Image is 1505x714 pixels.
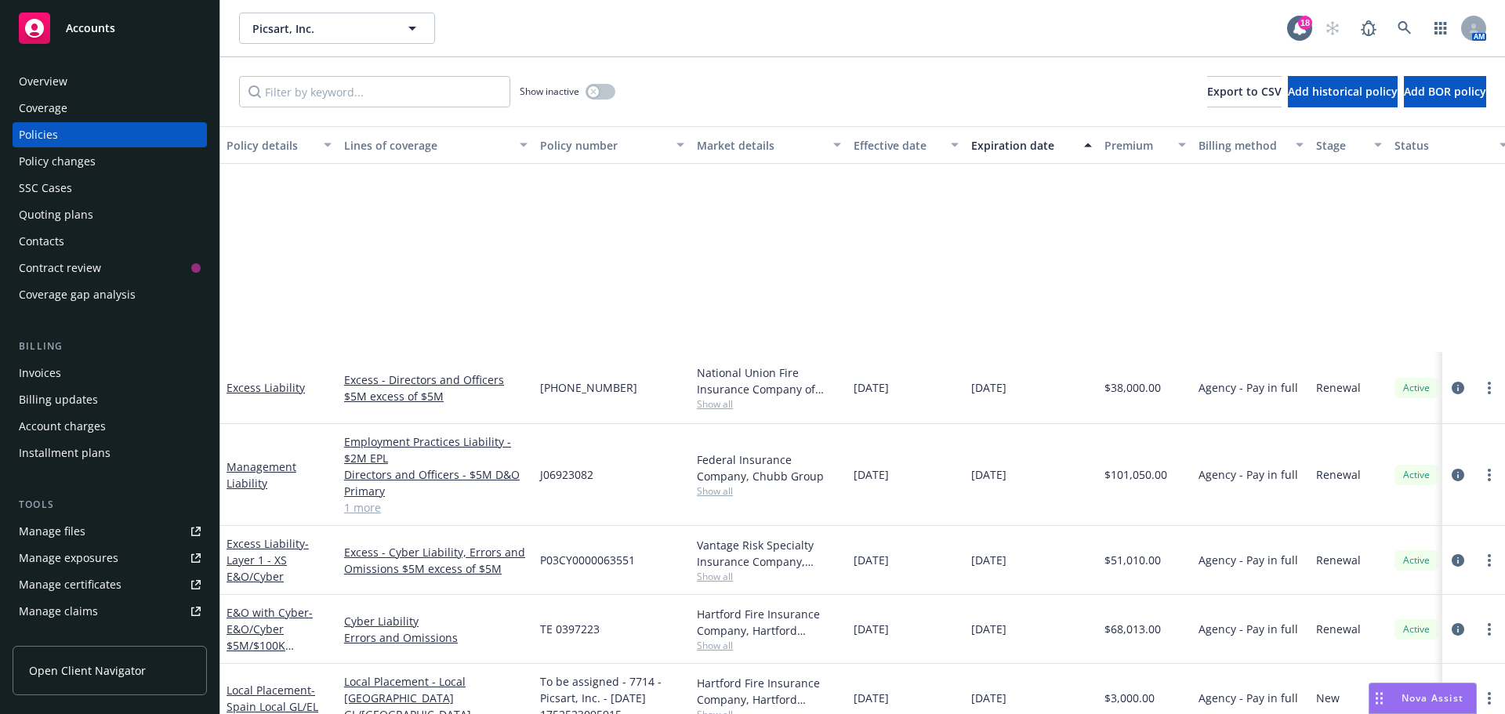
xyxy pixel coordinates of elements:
button: Expiration date [965,126,1098,164]
a: Invoices [13,361,207,386]
a: Excess - Cyber Liability, Errors and Omissions $5M excess of $5M [344,544,528,577]
span: Show all [697,484,841,498]
a: E&O with Cyber [227,605,313,669]
span: Renewal [1316,466,1361,483]
button: Picsart, Inc. [239,13,435,44]
span: $68,013.00 [1104,621,1161,637]
span: [DATE] [854,466,889,483]
span: [DATE] [971,690,1006,706]
span: Agency - Pay in full [1199,466,1298,483]
span: [DATE] [971,621,1006,637]
button: Lines of coverage [338,126,534,164]
a: circleInformation [1449,379,1467,397]
a: circleInformation [1449,466,1467,484]
span: [PHONE_NUMBER] [540,379,637,396]
span: Agency - Pay in full [1199,379,1298,396]
div: Manage BORs [19,625,92,651]
div: Policy changes [19,149,96,174]
span: [DATE] [854,379,889,396]
a: Local Placement [227,683,318,714]
span: - Layer 1 - XS E&O/Cyber [227,536,309,584]
a: Start snowing [1317,13,1348,44]
span: Active [1401,381,1432,395]
a: Accounts [13,6,207,50]
div: Manage certificates [19,572,121,597]
span: Picsart, Inc. [252,20,388,37]
div: Effective date [854,137,941,154]
div: Quoting plans [19,202,93,227]
a: Installment plans [13,440,207,466]
a: Overview [13,69,207,94]
div: Manage files [19,519,85,544]
div: Billing method [1199,137,1286,154]
button: Stage [1310,126,1388,164]
a: circleInformation [1449,551,1467,570]
span: Active [1401,468,1432,482]
a: Manage exposures [13,545,207,571]
a: Report a Bug [1353,13,1384,44]
a: Billing updates [13,387,207,412]
div: Account charges [19,414,106,439]
div: Manage claims [19,599,98,624]
a: Switch app [1425,13,1456,44]
div: Status [1394,137,1490,154]
div: Contract review [19,256,101,281]
span: Show all [697,639,841,652]
div: Federal Insurance Company, Chubb Group [697,451,841,484]
a: more [1480,379,1499,397]
div: Invoices [19,361,61,386]
a: SSC Cases [13,176,207,201]
div: Overview [19,69,67,94]
a: more [1480,551,1499,570]
button: Add BOR policy [1404,76,1486,107]
button: Effective date [847,126,965,164]
a: Search [1389,13,1420,44]
button: Export to CSV [1207,76,1282,107]
div: Vantage Risk Specialty Insurance Company, Vantage Risk [697,537,841,570]
span: Renewal [1316,379,1361,396]
span: Active [1401,553,1432,567]
a: Manage certificates [13,572,207,597]
span: Renewal [1316,621,1361,637]
span: Add historical policy [1288,84,1398,99]
a: Errors and Omissions [344,629,528,646]
button: Add historical policy [1288,76,1398,107]
span: Agency - Pay in full [1199,621,1298,637]
span: Show all [697,397,841,411]
div: Policy number [540,137,667,154]
button: Policy number [534,126,691,164]
a: Account charges [13,414,207,439]
a: Contract review [13,256,207,281]
div: Coverage [19,96,67,121]
button: Market details [691,126,847,164]
span: $38,000.00 [1104,379,1161,396]
a: more [1480,620,1499,639]
a: 1 more [344,499,528,516]
span: $3,000.00 [1104,690,1155,706]
div: Coverage gap analysis [19,282,136,307]
a: more [1480,466,1499,484]
a: Manage files [13,519,207,544]
a: circleInformation [1449,620,1467,639]
div: Contacts [19,229,64,254]
div: Billing [13,339,207,354]
div: Policy details [227,137,314,154]
div: Manage exposures [19,545,118,571]
button: Policy details [220,126,338,164]
button: Billing method [1192,126,1310,164]
span: Open Client Navigator [29,662,146,679]
a: Cyber Liability [344,613,528,629]
a: Manage claims [13,599,207,624]
span: $101,050.00 [1104,466,1167,483]
span: [DATE] [971,379,1006,396]
a: Directors and Officers - $5M D&O Primary [344,466,528,499]
span: Export to CSV [1207,84,1282,99]
a: Employment Practices Liability - $2M EPL [344,433,528,466]
div: Policies [19,122,58,147]
div: Drag to move [1369,683,1389,713]
a: Excess - Directors and Officers $5M excess of $5M [344,371,528,404]
div: Installment plans [19,440,111,466]
a: Quoting plans [13,202,207,227]
a: Manage BORs [13,625,207,651]
a: Excess Liability [227,536,309,584]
